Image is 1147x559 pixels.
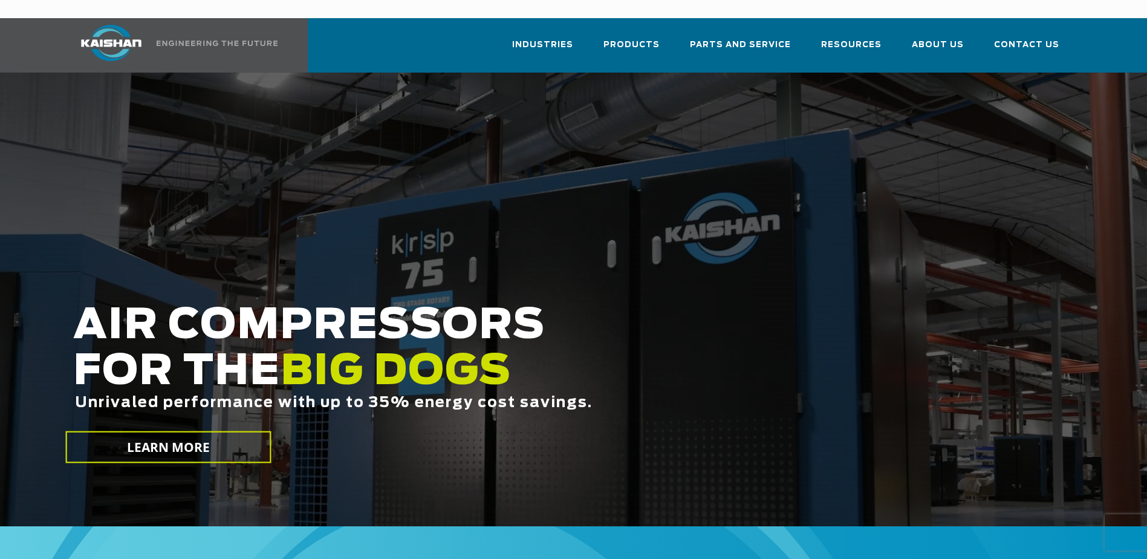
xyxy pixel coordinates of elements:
img: Engineering the future [157,41,278,46]
span: Parts and Service [690,38,791,52]
span: Products [603,38,660,52]
span: Industries [512,38,573,52]
a: Industries [512,29,573,70]
span: BIG DOGS [281,351,512,393]
a: Products [603,29,660,70]
h2: AIR COMPRESSORS FOR THE [73,303,905,449]
span: Unrivaled performance with up to 35% energy cost savings. [75,396,593,410]
a: LEARN MORE [65,431,271,463]
span: About Us [912,38,964,52]
span: LEARN MORE [126,439,210,456]
a: Contact Us [994,29,1059,70]
span: Resources [821,38,882,52]
a: About Us [912,29,964,70]
a: Resources [821,29,882,70]
img: kaishan logo [66,25,157,61]
span: Contact Us [994,38,1059,52]
a: Parts and Service [690,29,791,70]
a: Kaishan USA [66,18,280,73]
